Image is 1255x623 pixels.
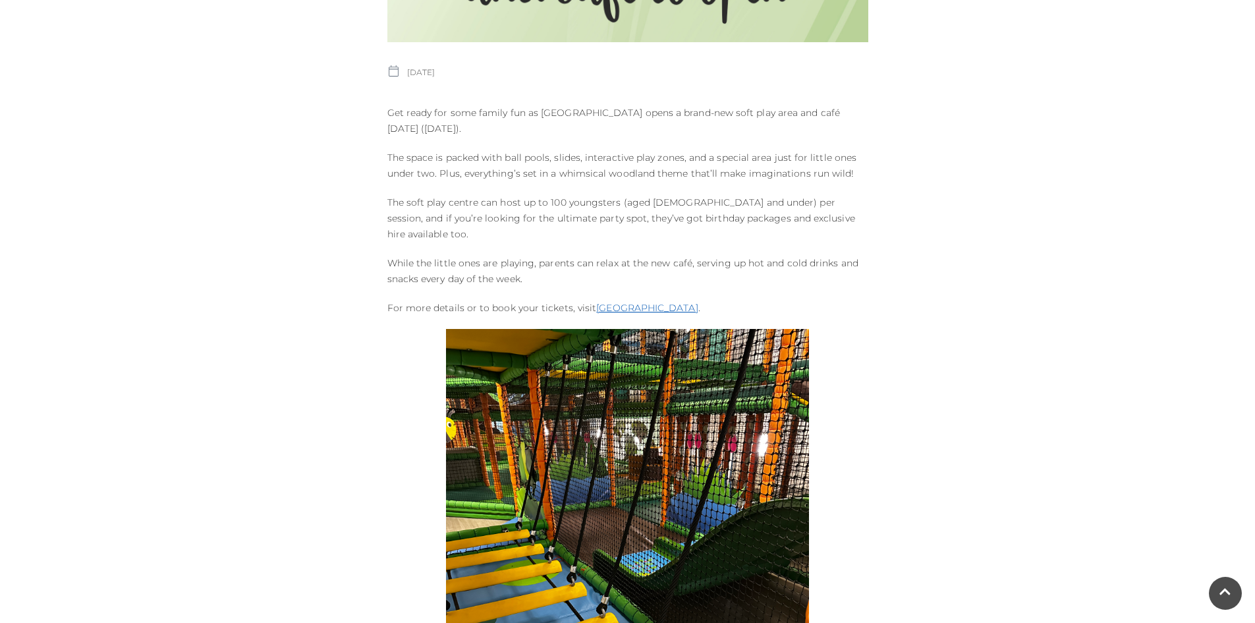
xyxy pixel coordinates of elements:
[387,105,868,136] p: Get ready for some family fun as [GEOGRAPHIC_DATA] opens a brand-new soft play area and café [DAT...
[387,63,435,76] p: [DATE]
[387,300,868,316] p: For more details or to book your tickets, visit .
[387,194,868,242] p: The soft play centre can host up to 100 youngsters (aged [DEMOGRAPHIC_DATA] and under) per sessio...
[387,150,868,181] p: The space is packed with ball pools, slides, interactive play zones, and a special area just for ...
[596,302,698,314] a: [GEOGRAPHIC_DATA]
[387,255,868,287] p: While the little ones are playing, parents can relax at the new café, serving up hot and cold dri...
